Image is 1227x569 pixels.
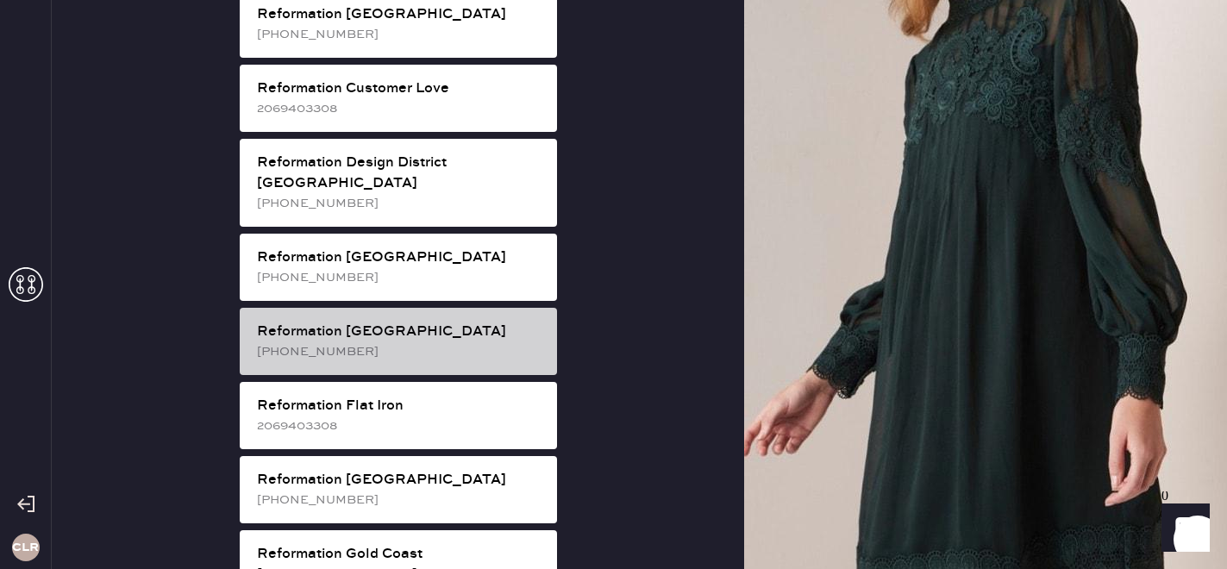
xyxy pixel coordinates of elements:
[257,416,543,435] div: 2069403308
[257,342,543,361] div: [PHONE_NUMBER]
[257,99,543,118] div: 2069403308
[1145,491,1219,566] iframe: Front Chat
[257,153,543,194] div: Reformation Design District [GEOGRAPHIC_DATA]
[257,470,543,491] div: Reformation [GEOGRAPHIC_DATA]
[257,491,543,510] div: [PHONE_NUMBER]
[257,78,543,99] div: Reformation Customer Love
[257,194,543,213] div: [PHONE_NUMBER]
[12,541,39,553] h3: CLR
[257,322,543,342] div: Reformation [GEOGRAPHIC_DATA]
[257,247,543,268] div: Reformation [GEOGRAPHIC_DATA]
[257,25,543,44] div: [PHONE_NUMBER]
[257,268,543,287] div: [PHONE_NUMBER]
[257,396,543,416] div: Reformation Flat Iron
[257,4,543,25] div: Reformation [GEOGRAPHIC_DATA]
